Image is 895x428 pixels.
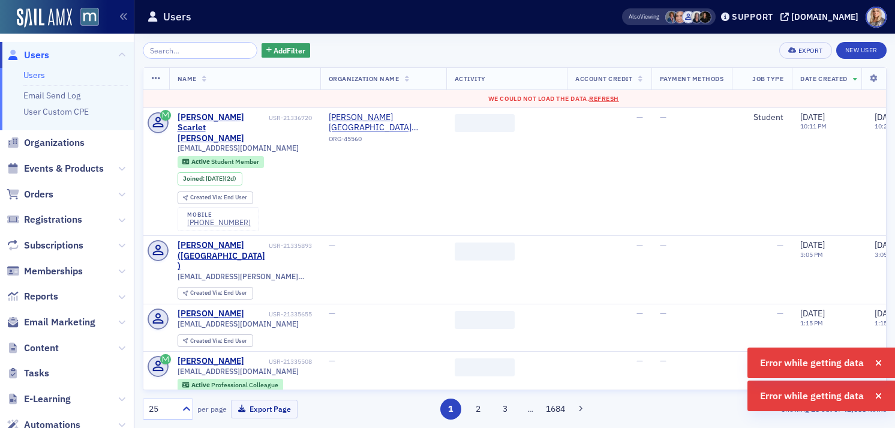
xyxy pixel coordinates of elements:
span: [EMAIL_ADDRESS][PERSON_NAME][DOMAIN_NAME] [178,272,312,281]
time: 1:15 PM [800,319,823,327]
span: Error while getting data [760,356,864,370]
span: Orders [24,188,53,201]
div: Joined: 2025-09-27 00:00:00 [178,172,242,185]
button: [DOMAIN_NAME] [780,13,863,21]
span: Activity [455,74,486,83]
time: 3:05 PM [800,250,823,259]
span: — [777,240,783,250]
div: End User [190,194,247,201]
span: Viewing [629,13,659,21]
span: Account Credit [575,74,632,83]
a: New User [836,42,887,59]
span: Organization Name [329,74,400,83]
span: … [522,403,539,414]
a: Active Student Member [182,158,259,166]
div: [DOMAIN_NAME] [791,11,858,22]
a: View Homepage [72,8,99,28]
span: Created Via : [190,337,224,345]
span: Student Member [211,157,259,166]
span: ‌ [455,358,515,376]
span: [DATE] [800,308,825,319]
div: Active: Active: Professional Colleague [178,379,284,391]
span: Payment Methods [660,74,724,83]
div: Active: Active: Student Member [178,156,265,168]
span: Users [24,49,49,62]
span: Justin Chase [682,11,695,23]
div: Showing out of items [647,403,887,414]
div: ORG-45560 [329,135,438,147]
span: Content [24,342,59,355]
span: Registrations [24,213,82,226]
div: End User [190,338,247,345]
span: Name [178,74,197,83]
button: Export [779,42,831,59]
div: (2d) [206,175,236,182]
span: Howard Community College (Columbia, MD) [329,112,438,133]
a: SailAMX [17,8,72,28]
div: Support [732,11,773,22]
span: E-Learning [24,393,71,406]
a: [PHONE_NUMBER] [187,218,251,227]
span: [EMAIL_ADDRESS][DOMAIN_NAME] [178,319,299,328]
a: Users [7,49,49,62]
span: Created Via : [190,193,224,201]
span: ‌ [455,114,515,132]
a: Email Marketing [7,316,95,329]
a: Email Send Log [23,90,80,101]
div: USR-21335655 [246,310,312,318]
span: — [660,355,666,366]
a: User Custom CPE [23,106,89,117]
button: 1684 [545,399,566,420]
button: AddFilter [262,43,311,58]
span: — [777,308,783,319]
h1: Users [163,10,191,24]
span: — [329,308,335,319]
span: — [636,355,643,366]
span: Chris Dougherty [665,11,678,23]
a: Registrations [7,213,82,226]
a: Subscriptions [7,239,83,252]
button: 2 [467,399,488,420]
span: Reports [24,290,58,303]
span: Date Created [800,74,847,83]
span: — [329,355,335,366]
span: — [660,308,666,319]
a: E-Learning [7,393,71,406]
a: [PERSON_NAME] [178,356,244,367]
time: 10:11 PM [800,122,827,130]
span: Profile [866,7,887,28]
button: 3 [495,399,516,420]
span: ‌ [455,311,515,329]
a: Reports [7,290,58,303]
span: — [660,240,666,250]
span: Events & Products [24,162,104,175]
span: [DATE] [206,174,224,182]
span: Created Via : [190,289,224,297]
a: [PERSON_NAME][GEOGRAPHIC_DATA] ([GEOGRAPHIC_DATA], [GEOGRAPHIC_DATA]) [329,112,438,133]
div: End User [190,290,247,297]
button: 1 [440,399,461,420]
div: Also [629,13,640,20]
a: Tasks [7,367,49,380]
span: Email Marketing [24,316,95,329]
a: Active Professional Colleague [182,381,278,389]
span: Active [191,157,211,166]
a: [PERSON_NAME] [178,309,244,319]
span: Professional Colleague [211,381,278,389]
span: — [636,308,643,319]
button: Export Page [231,400,298,418]
span: — [660,112,666,122]
div: USR-21336720 [269,114,312,122]
div: Created Via: End User [178,287,253,300]
span: [DATE] [800,112,825,122]
span: [DATE] [800,240,825,250]
div: Created Via: End User [178,334,253,347]
label: per page [197,403,227,414]
div: [PERSON_NAME] ([GEOGRAPHIC_DATA]) [178,240,267,272]
div: 25 [149,403,175,415]
div: mobile [187,211,251,219]
a: Events & Products [7,162,104,175]
span: Add Filter [274,45,305,56]
span: [EMAIL_ADDRESS][DOMAIN_NAME] [178,367,299,376]
span: — [636,240,643,250]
